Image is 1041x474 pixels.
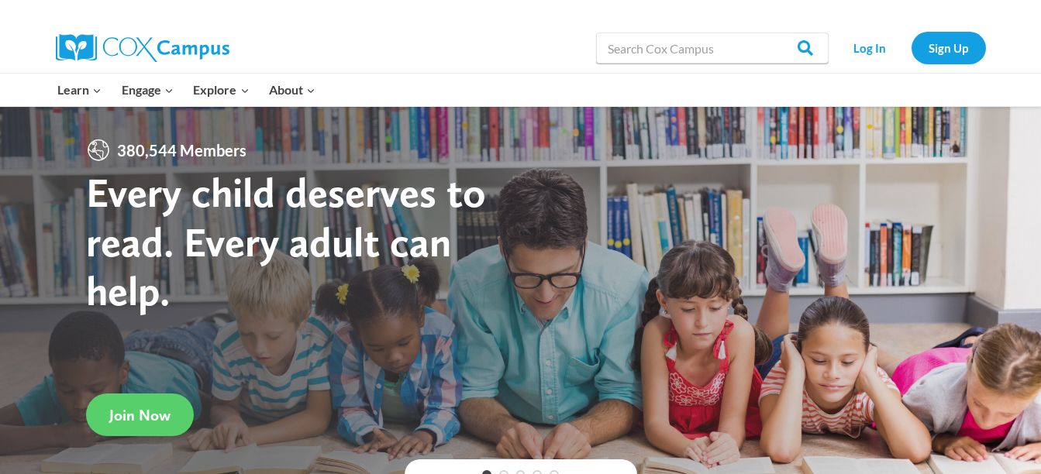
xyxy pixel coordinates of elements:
[193,80,249,100] span: Explore
[48,74,326,106] nav: Primary Navigation
[836,32,986,64] nav: Secondary Navigation
[122,80,174,100] span: Engage
[86,393,194,436] a: Join Now
[57,80,102,100] span: Learn
[109,406,171,424] span: Join Now
[56,34,229,62] img: Cox Campus
[912,32,986,64] a: Sign Up
[596,33,829,64] input: Search Cox Campus
[111,138,253,163] span: 380,544 Members
[86,167,486,315] strong: Every child deserves to read. Every adult can help.
[269,80,315,100] span: About
[836,32,904,64] a: Log In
